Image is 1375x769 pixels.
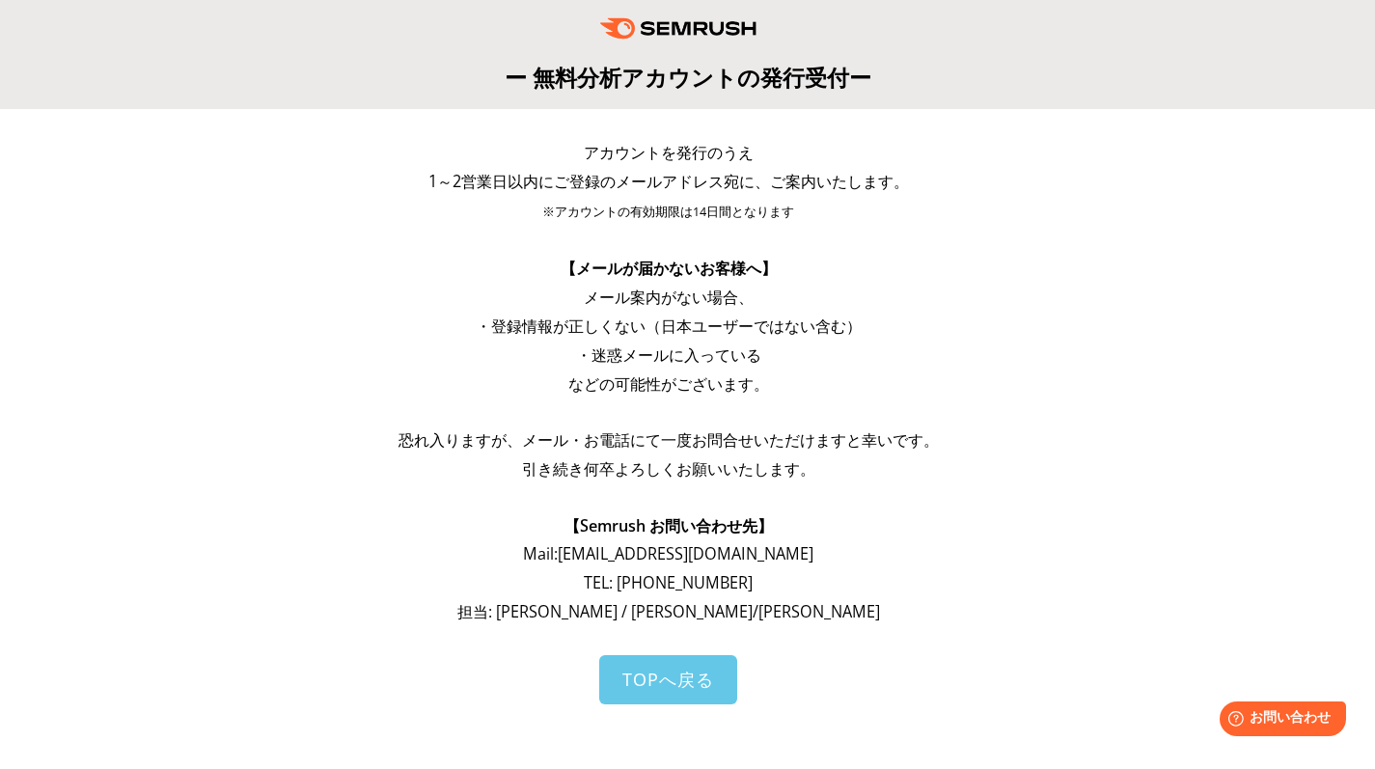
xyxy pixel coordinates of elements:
span: アカウントを発行のうえ [584,142,754,163]
span: 1～2営業日以内にご登録のメールアドレス宛に、ご案内いたします。 [428,171,909,192]
span: 恐れ入りますが、メール・お電話にて一度お問合せいただけますと幸いです。 [399,429,939,451]
span: 【Semrush お問い合わせ先】 [564,515,773,536]
a: TOPへ戻る [599,655,737,704]
iframe: Help widget launcher [1203,694,1354,748]
span: TEL: [PHONE_NUMBER] [584,572,753,593]
span: 【メールが届かないお客様へ】 [561,258,777,279]
span: 担当: [PERSON_NAME] / [PERSON_NAME]/[PERSON_NAME] [457,601,880,622]
span: などの可能性がございます。 [568,373,769,395]
span: ー 無料分析アカウントの発行受付ー [505,62,871,93]
span: メール案内がない場合、 [584,287,754,308]
span: ・登録情報が正しくない（日本ユーザーではない含む） [476,316,862,337]
span: ※アカウントの有効期限は14日間となります [542,204,794,220]
span: Mail: [EMAIL_ADDRESS][DOMAIN_NAME] [523,543,813,564]
span: 引き続き何卒よろしくお願いいたします。 [522,458,815,480]
span: TOPへ戻る [622,668,714,691]
span: ・迷惑メールに入っている [576,344,761,366]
